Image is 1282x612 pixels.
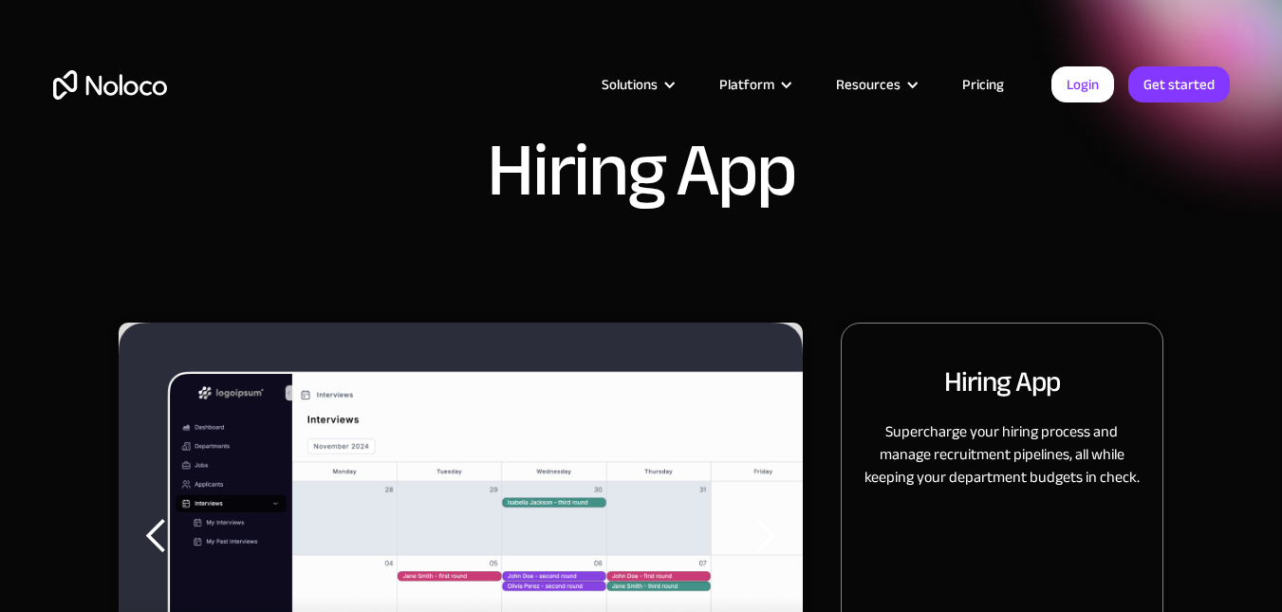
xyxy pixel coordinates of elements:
[812,72,938,97] div: Resources
[1051,66,1114,102] a: Login
[864,420,1140,489] p: Supercharge your hiring process and manage recruitment pipelines, all while keeping your departme...
[53,70,167,100] a: home
[578,72,696,97] div: Solutions
[696,72,812,97] div: Platform
[487,133,795,209] h1: Hiring App
[1128,66,1230,102] a: Get started
[944,362,1060,401] h2: Hiring App
[836,72,901,97] div: Resources
[864,508,1140,530] p: ‍
[938,72,1028,97] a: Pricing
[602,72,658,97] div: Solutions
[719,72,774,97] div: Platform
